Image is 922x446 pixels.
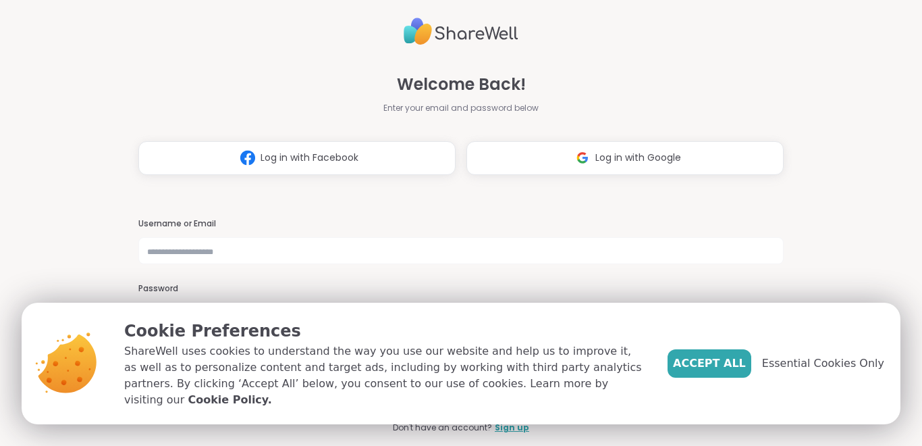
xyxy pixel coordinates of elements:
span: Welcome Back! [397,72,526,97]
a: Sign up [495,422,529,434]
h3: Password [138,283,784,295]
p: Cookie Preferences [124,319,646,343]
a: Cookie Policy. [188,392,271,408]
span: Essential Cookies Only [762,355,884,372]
img: ShareWell Logo [404,12,518,51]
button: Accept All [668,349,751,378]
span: Log in with Google [595,151,681,165]
p: ShareWell uses cookies to understand the way you use our website and help us to improve it, as we... [124,343,646,408]
h3: Username or Email [138,218,784,230]
button: Log in with Google [466,141,784,175]
span: Don't have an account? [393,422,492,434]
span: Log in with Facebook [261,151,358,165]
span: Accept All [673,355,746,372]
button: Log in with Facebook [138,141,456,175]
img: ShareWell Logomark [235,145,261,170]
img: ShareWell Logomark [570,145,595,170]
span: Enter your email and password below [383,102,539,114]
